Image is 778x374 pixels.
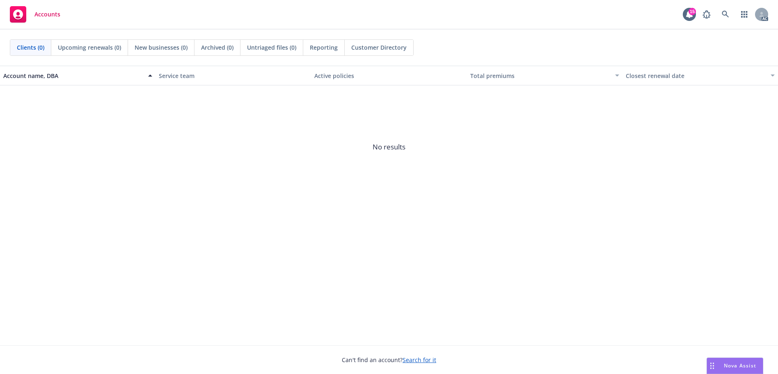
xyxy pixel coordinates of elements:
div: Drag to move [707,358,717,374]
span: Reporting [310,43,338,52]
span: Accounts [34,11,60,18]
div: Active policies [314,71,463,80]
span: Clients (0) [17,43,44,52]
span: Upcoming renewals (0) [58,43,121,52]
div: Account name, DBA [3,71,143,80]
div: Total premiums [470,71,610,80]
div: 15 [689,8,696,15]
button: Nova Assist [707,358,763,374]
a: Search for it [403,356,436,364]
button: Service team [156,66,311,85]
div: Service team [159,71,308,80]
a: Report a Bug [698,6,715,23]
span: Can't find an account? [342,356,436,364]
a: Search [717,6,734,23]
button: Closest renewal date [622,66,778,85]
div: Closest renewal date [626,71,766,80]
span: Customer Directory [351,43,407,52]
a: Switch app [736,6,753,23]
span: New businesses (0) [135,43,188,52]
span: Archived (0) [201,43,233,52]
button: Total premiums [467,66,622,85]
span: Untriaged files (0) [247,43,296,52]
a: Accounts [7,3,64,26]
button: Active policies [311,66,467,85]
span: Nova Assist [724,362,756,369]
